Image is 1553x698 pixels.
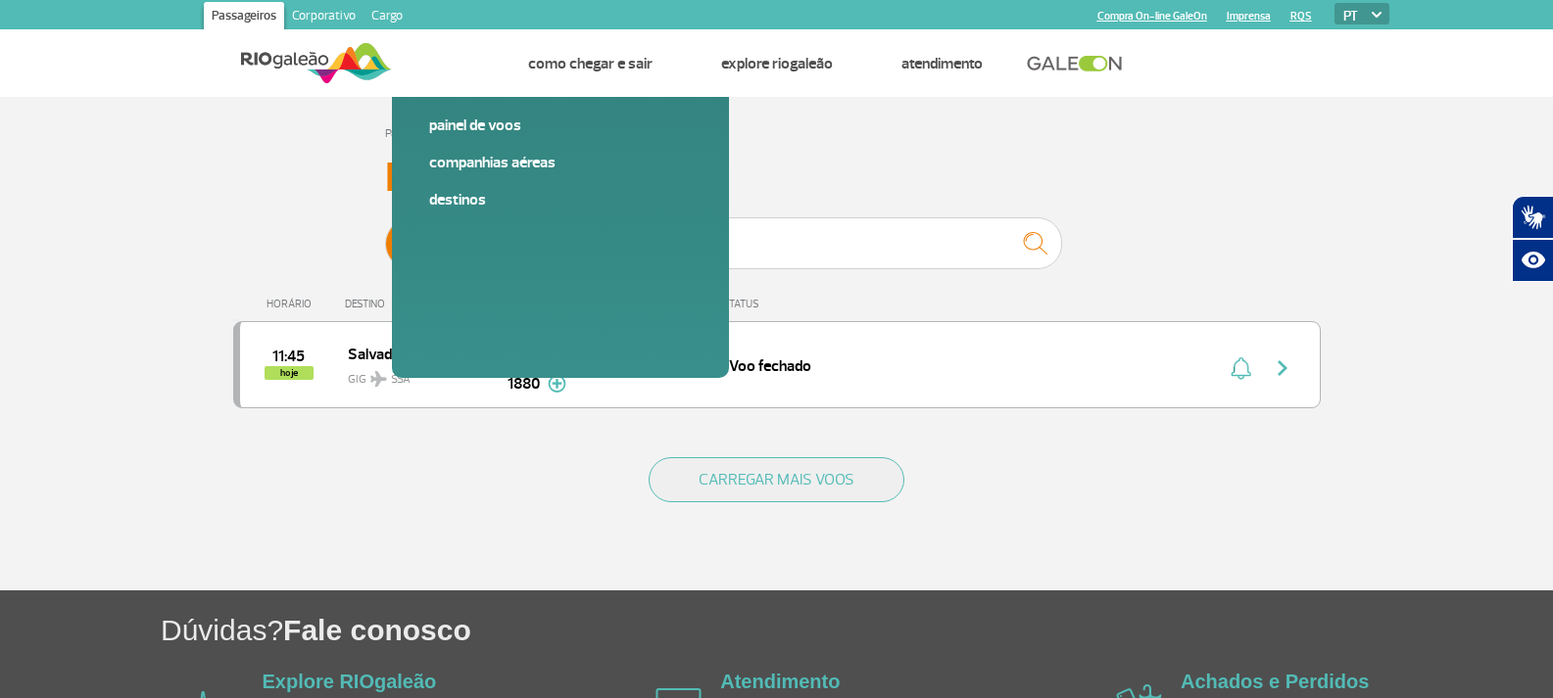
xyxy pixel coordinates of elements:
[1181,671,1369,692] a: Achados e Perdidos
[283,614,471,646] span: Fale conosco
[720,671,840,692] a: Atendimento
[391,371,411,389] span: SSA
[429,115,692,136] a: Painel de voos
[426,54,460,73] a: Voos
[528,54,653,73] a: Como chegar e sair
[263,671,437,692] a: Explore RIOgaleão
[1290,10,1312,23] a: RQS
[429,152,692,173] a: Companhias Aéreas
[284,2,364,33] a: Corporativo
[1097,10,1207,23] a: Compra On-line GaleOn
[204,2,284,33] a: Passageiros
[348,341,473,366] span: Salvador
[721,54,833,73] a: Explore RIOgaleão
[370,371,387,387] img: destiny_airplane.svg
[348,360,473,389] span: GIG
[1231,356,1251,380] img: sino-painel-voo.svg
[901,54,983,73] a: Atendimento
[1271,356,1294,380] img: seta-direita-painel-voo.svg
[508,372,540,396] span: 1880
[729,356,811,376] span: Voo fechado
[265,366,314,380] span: hoje
[385,154,1169,203] h3: Painel de Voos
[1512,239,1553,282] button: Abrir recursos assistivos.
[385,126,446,141] a: Página Inicial
[364,2,411,33] a: Cargo
[161,610,1553,650] h1: Dúvidas?
[429,189,692,210] a: Destinos
[548,375,566,393] img: mais-info-painel-voo.svg
[1512,196,1553,239] button: Abrir tradutor de língua de sinais.
[1512,196,1553,282] div: Plugin de acessibilidade da Hand Talk.
[1227,10,1271,23] a: Imprensa
[345,298,488,310] div: DESTINO
[649,457,904,502] button: CARREGAR MAIS VOOS
[272,349,305,363] span: 2025-09-25 11:45:00
[670,217,1062,269] input: Voo, cidade ou cia aérea
[713,298,873,310] div: STATUS
[239,298,346,310] div: HORÁRIO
